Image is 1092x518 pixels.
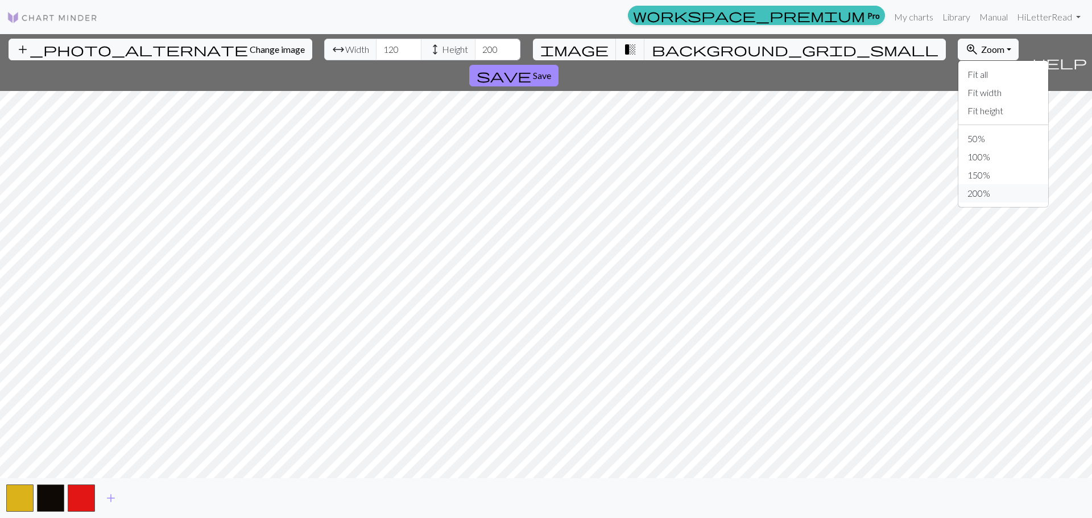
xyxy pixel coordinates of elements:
span: arrow_range [332,42,345,57]
button: Fit width [958,84,1048,102]
button: Add color [97,487,125,509]
span: save [477,68,531,84]
button: Change image [9,39,312,60]
span: Zoom [981,44,1004,55]
span: zoom_in [965,42,979,57]
a: Library [938,6,975,28]
button: Help [1027,34,1092,91]
span: height [428,42,442,57]
button: Save [469,65,559,86]
a: Manual [975,6,1012,28]
button: Fit all [958,65,1048,84]
button: 100% [958,148,1048,166]
span: add [104,490,118,506]
button: 150% [958,166,1048,184]
a: My charts [890,6,938,28]
button: Fit height [958,102,1048,120]
a: HiLetterRead [1012,6,1085,28]
a: Pro [628,6,885,25]
button: 200% [958,184,1048,202]
span: help [1032,55,1087,71]
span: Width [345,43,369,56]
span: image [540,42,609,57]
span: Change image [250,44,305,55]
img: Logo [7,11,98,24]
span: Save [533,70,551,81]
span: add_photo_alternate [16,42,248,57]
span: workspace_premium [633,7,865,23]
button: 50% [958,130,1048,148]
span: transition_fade [623,42,637,57]
span: Height [442,43,468,56]
span: background_grid_small [652,42,938,57]
button: Zoom [958,39,1019,60]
